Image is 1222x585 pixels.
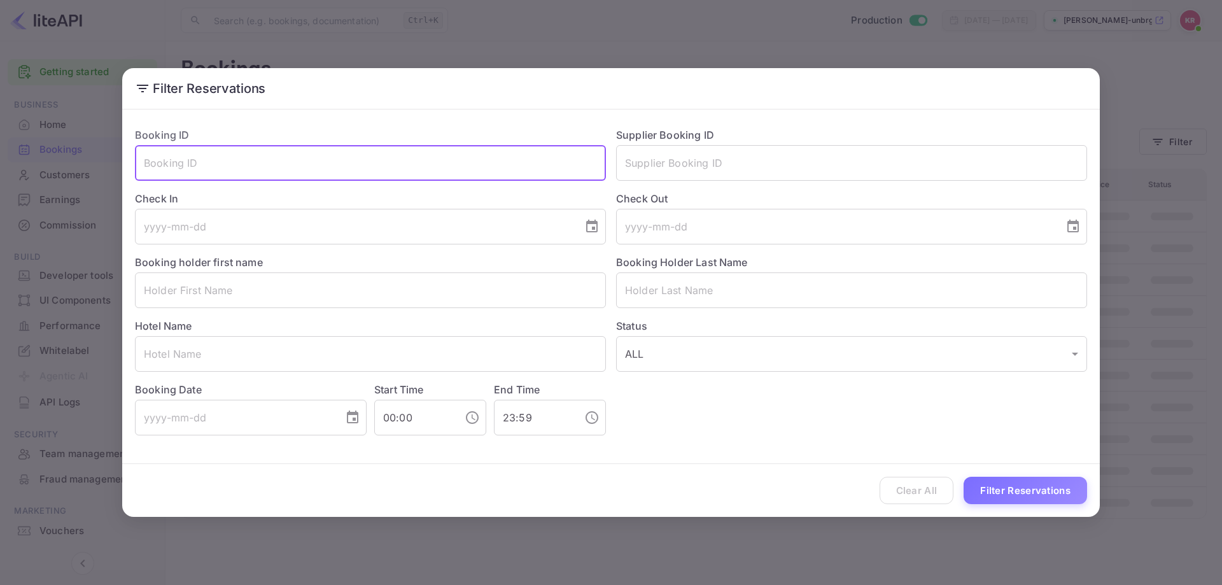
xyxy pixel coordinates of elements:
[494,383,540,396] label: End Time
[374,400,454,435] input: hh:mm
[135,256,263,269] label: Booking holder first name
[616,272,1087,308] input: Holder Last Name
[616,191,1087,206] label: Check Out
[579,405,605,430] button: Choose time, selected time is 11:59 PM
[616,209,1055,244] input: yyyy-mm-dd
[135,272,606,308] input: Holder First Name
[616,256,748,269] label: Booking Holder Last Name
[340,405,365,430] button: Choose date
[374,383,424,396] label: Start Time
[964,477,1087,504] button: Filter Reservations
[135,129,190,141] label: Booking ID
[135,191,606,206] label: Check In
[135,336,606,372] input: Hotel Name
[460,405,485,430] button: Choose time, selected time is 12:00 AM
[494,400,574,435] input: hh:mm
[135,382,367,397] label: Booking Date
[135,145,606,181] input: Booking ID
[135,400,335,435] input: yyyy-mm-dd
[135,320,192,332] label: Hotel Name
[616,145,1087,181] input: Supplier Booking ID
[616,318,1087,334] label: Status
[1060,214,1086,239] button: Choose date
[135,209,574,244] input: yyyy-mm-dd
[579,214,605,239] button: Choose date
[122,68,1100,109] h2: Filter Reservations
[616,336,1087,372] div: ALL
[616,129,714,141] label: Supplier Booking ID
